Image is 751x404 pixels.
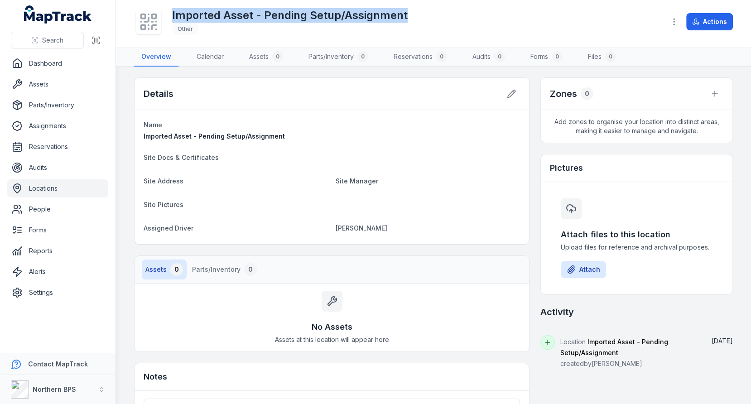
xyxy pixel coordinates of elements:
[42,36,63,45] span: Search
[7,284,108,302] a: Settings
[550,87,577,100] h2: Zones
[301,48,375,67] a: Parts/Inventory0
[386,48,454,67] a: Reservations0
[144,177,183,185] span: Site Address
[244,263,257,276] div: 0
[7,75,108,93] a: Assets
[552,51,563,62] div: 0
[560,338,668,367] span: Location created by [PERSON_NAME]
[436,51,447,62] div: 0
[541,110,732,143] span: Add zones to organise your location into distinct areas, making it easier to manage and navigate.
[712,337,733,345] time: 25/09/2025, 1:57:17 pm
[7,200,108,218] a: People
[550,162,583,174] h3: Pictures
[7,138,108,156] a: Reservations
[142,260,187,279] button: Assets0
[561,243,712,252] span: Upload files for reference and archival purposes.
[144,121,162,129] span: Name
[172,23,198,35] div: Other
[188,260,260,279] button: Parts/Inventory0
[494,51,505,62] div: 0
[7,242,108,260] a: Reports
[7,221,108,239] a: Forms
[7,263,108,281] a: Alerts
[686,13,733,30] button: Actions
[357,51,368,62] div: 0
[7,117,108,135] a: Assignments
[7,96,108,114] a: Parts/Inventory
[312,321,352,333] h3: No Assets
[336,177,378,185] span: Site Manager
[170,263,183,276] div: 0
[144,154,219,161] span: Site Docs & Certificates
[189,48,231,67] a: Calendar
[144,132,285,140] span: Imported Asset - Pending Setup/Assignment
[144,87,173,100] h2: Details
[33,385,76,393] strong: Northern BPS
[540,306,574,318] h2: Activity
[144,201,183,208] span: Site Pictures
[144,224,193,232] span: Assigned Driver
[7,179,108,197] a: Locations
[581,87,593,100] div: 0
[7,54,108,72] a: Dashboard
[172,8,408,23] h1: Imported Asset - Pending Setup/Assignment
[581,48,623,67] a: Files0
[7,159,108,177] a: Audits
[605,51,616,62] div: 0
[560,338,668,356] span: Imported Asset - Pending Setup/Assignment
[272,51,283,62] div: 0
[134,48,178,67] a: Overview
[561,228,712,241] h3: Attach files to this location
[11,32,84,49] button: Search
[465,48,512,67] a: Audits0
[28,360,88,368] strong: Contact MapTrack
[561,261,606,278] button: Attach
[712,337,733,345] span: [DATE]
[336,224,387,232] span: [PERSON_NAME]
[275,335,389,344] span: Assets at this location will appear here
[144,370,167,383] h3: Notes
[523,48,570,67] a: Forms0
[242,48,290,67] a: Assets0
[24,5,92,24] a: MapTrack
